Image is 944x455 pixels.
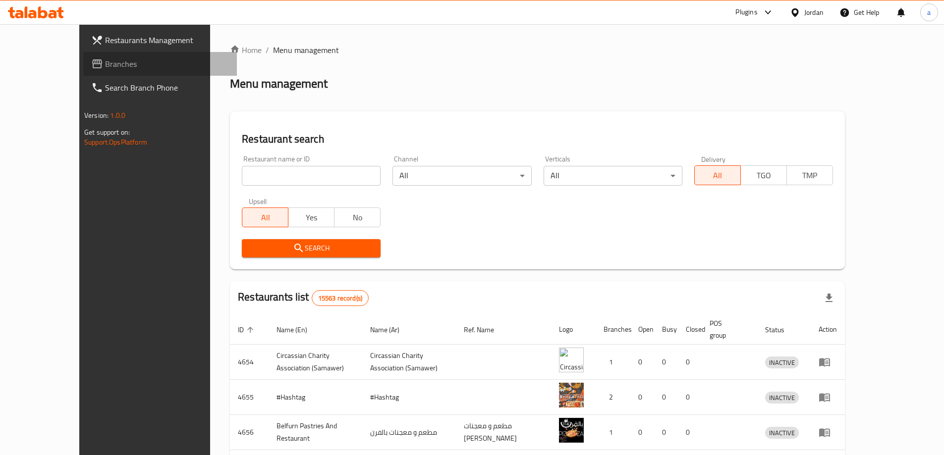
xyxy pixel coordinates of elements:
[242,239,381,257] button: Search
[819,356,837,368] div: Menu
[630,415,654,450] td: 0
[765,427,799,439] div: INACTIVE
[745,168,783,183] span: TGO
[269,415,362,450] td: Belfurn Pastries And Restaurant
[230,76,328,92] h2: Menu management
[551,314,596,345] th: Logo
[105,58,229,70] span: Branches
[678,345,702,380] td: 0
[362,415,456,450] td: مطعم و معجنات بالفرن
[230,345,269,380] td: 4654
[544,166,682,186] div: All
[804,7,824,18] div: Jordan
[559,418,584,443] img: Belfurn Pastries And Restaurant
[765,324,797,336] span: Status
[84,136,147,149] a: Support.OpsPlatform
[238,290,369,306] h2: Restaurants list
[811,314,845,345] th: Action
[230,415,269,450] td: 4656
[765,392,799,404] span: INACTIVE
[791,168,829,183] span: TMP
[819,426,837,438] div: Menu
[678,415,702,450] td: 0
[596,415,630,450] td: 1
[312,290,369,306] div: Total records count
[370,324,412,336] span: Name (Ar)
[230,380,269,415] td: 4655
[596,380,630,415] td: 2
[786,165,833,185] button: TMP
[83,52,237,76] a: Branches
[84,109,109,122] span: Version:
[740,165,787,185] button: TGO
[630,345,654,380] td: 0
[559,383,584,407] img: #Hashtag
[630,314,654,345] th: Open
[266,44,269,56] li: /
[277,324,320,336] span: Name (En)
[110,109,125,122] span: 1.0.0
[242,207,288,227] button: All
[678,314,702,345] th: Closed
[559,348,584,372] img: ​Circassian ​Charity ​Association​ (Samawer)
[242,132,833,147] h2: Restaurant search
[710,317,745,341] span: POS group
[105,82,229,94] span: Search Branch Phone
[230,44,262,56] a: Home
[694,165,741,185] button: All
[630,380,654,415] td: 0
[83,28,237,52] a: Restaurants Management
[699,168,737,183] span: All
[735,6,757,18] div: Plugins
[765,427,799,439] span: INACTIVE
[817,286,841,310] div: Export file
[362,345,456,380] td: ​Circassian ​Charity ​Association​ (Samawer)
[654,415,678,450] td: 0
[250,242,373,254] span: Search
[246,210,284,225] span: All
[927,7,931,18] span: a
[83,76,237,100] a: Search Branch Phone
[84,126,130,139] span: Get support on:
[596,345,630,380] td: 1
[654,345,678,380] td: 0
[242,166,381,186] input: Search for restaurant name or ID..
[105,34,229,46] span: Restaurants Management
[392,166,531,186] div: All
[701,155,726,162] label: Delivery
[312,294,368,303] span: 15563 record(s)
[765,392,799,404] div: INACTIVE
[269,345,362,380] td: ​Circassian ​Charity ​Association​ (Samawer)
[464,324,507,336] span: Ref. Name
[819,391,837,403] div: Menu
[338,210,377,225] span: No
[654,314,678,345] th: Busy
[273,44,339,56] span: Menu management
[362,380,456,415] td: #Hashtag
[292,210,331,225] span: Yes
[269,380,362,415] td: #Hashtag
[456,415,551,450] td: مطعم و معجنات [PERSON_NAME]
[238,324,257,336] span: ID
[678,380,702,415] td: 0
[288,207,334,227] button: Yes
[654,380,678,415] td: 0
[230,44,845,56] nav: breadcrumb
[334,207,381,227] button: No
[249,198,267,204] label: Upsell
[596,314,630,345] th: Branches
[765,357,799,368] span: INACTIVE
